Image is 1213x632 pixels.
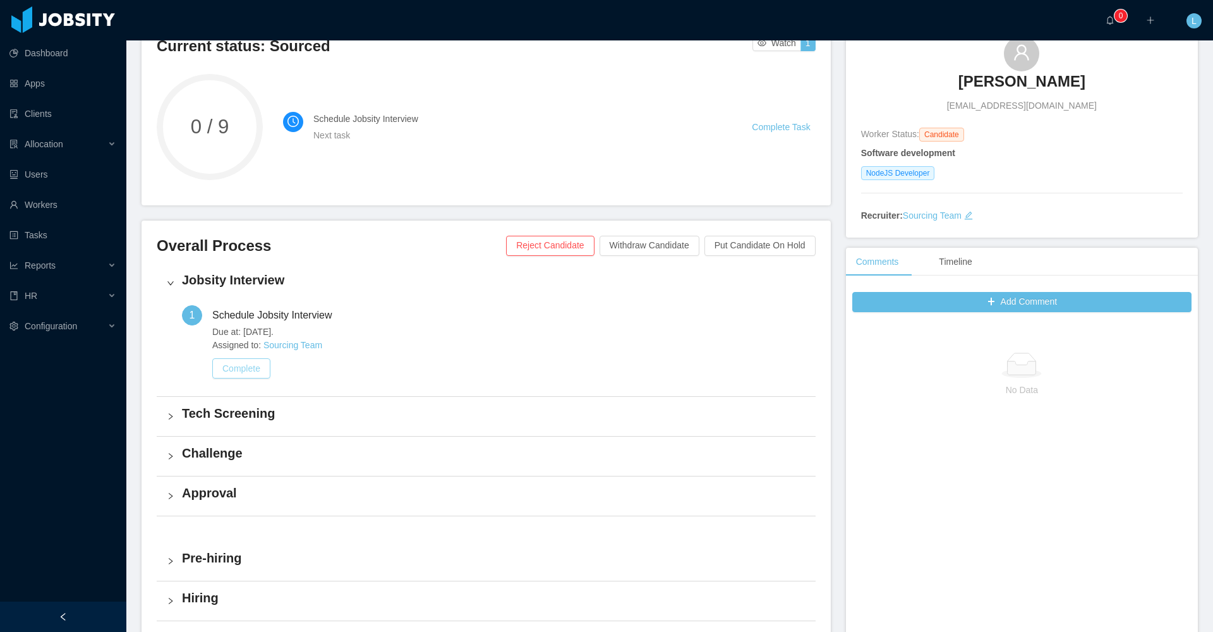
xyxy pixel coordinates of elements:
[167,492,174,500] i: icon: right
[861,148,955,158] strong: Software development
[958,71,1085,92] h3: [PERSON_NAME]
[212,363,270,374] a: Complete
[157,437,816,476] div: icon: rightChallenge
[167,413,174,420] i: icon: right
[25,260,56,270] span: Reports
[167,557,174,565] i: icon: right
[190,310,195,320] span: 1
[157,236,506,256] h3: Overall Process
[903,210,962,221] a: Sourcing Team
[212,339,486,352] span: Assigned to:
[182,271,806,289] h4: Jobsity Interview
[9,261,18,270] i: icon: line-chart
[1114,9,1127,22] sup: 0
[157,117,263,137] span: 0 / 9
[929,248,982,276] div: Timeline
[846,248,909,276] div: Comments
[947,99,1097,112] span: [EMAIL_ADDRESS][DOMAIN_NAME]
[263,340,322,350] a: Sourcing Team
[861,166,935,180] span: NodeJS Developer
[1013,44,1030,61] i: icon: user
[958,71,1085,99] a: [PERSON_NAME]
[704,236,816,256] button: Put Candidate On Hold
[9,192,116,217] a: icon: userWorkers
[182,444,806,462] h4: Challenge
[182,589,806,607] h4: Hiring
[287,116,299,127] i: icon: clock-circle
[861,129,919,139] span: Worker Status:
[600,236,699,256] button: Withdraw Candidate
[506,236,594,256] button: Reject Candidate
[861,210,903,221] strong: Recruiter:
[9,101,116,126] a: icon: auditClients
[157,581,816,621] div: icon: rightHiring
[752,36,801,51] button: icon: eyeWatch
[25,291,37,301] span: HR
[964,211,973,220] i: icon: edit
[212,358,270,379] button: Complete
[313,112,721,126] h4: Schedule Jobsity Interview
[1106,16,1114,25] i: icon: bell
[182,484,806,502] h4: Approval
[25,139,63,149] span: Allocation
[167,279,174,287] i: icon: right
[852,292,1192,312] button: icon: plusAdd Comment
[752,122,810,132] a: Complete Task
[9,322,18,331] i: icon: setting
[157,36,752,56] h3: Current status: Sourced
[800,36,816,51] button: 1
[157,397,816,436] div: icon: rightTech Screening
[157,542,816,581] div: icon: rightPre-hiring
[25,321,77,331] span: Configuration
[9,71,116,96] a: icon: appstoreApps
[1146,16,1155,25] i: icon: plus
[182,404,806,422] h4: Tech Screening
[9,40,116,66] a: icon: pie-chartDashboard
[919,128,964,142] span: Candidate
[313,128,721,142] div: Next task
[212,325,486,339] span: Due at: [DATE].
[9,291,18,300] i: icon: book
[9,222,116,248] a: icon: profileTasks
[167,453,174,460] i: icon: right
[182,549,806,567] h4: Pre-hiring
[1192,13,1197,28] span: L
[9,140,18,149] i: icon: solution
[212,305,342,325] div: Schedule Jobsity Interview
[862,383,1181,397] p: No Data
[157,477,816,516] div: icon: rightApproval
[9,162,116,187] a: icon: robotUsers
[157,264,816,303] div: icon: rightJobsity Interview
[167,597,174,605] i: icon: right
